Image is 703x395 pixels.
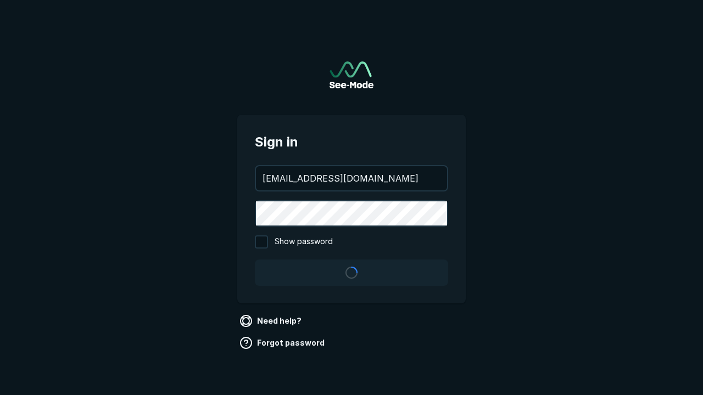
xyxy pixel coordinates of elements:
a: Go to sign in [330,61,373,88]
img: See-Mode Logo [330,61,373,88]
input: your@email.com [256,166,447,190]
a: Need help? [237,312,306,330]
a: Forgot password [237,334,329,352]
span: Show password [275,235,333,249]
span: Sign in [255,132,448,152]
